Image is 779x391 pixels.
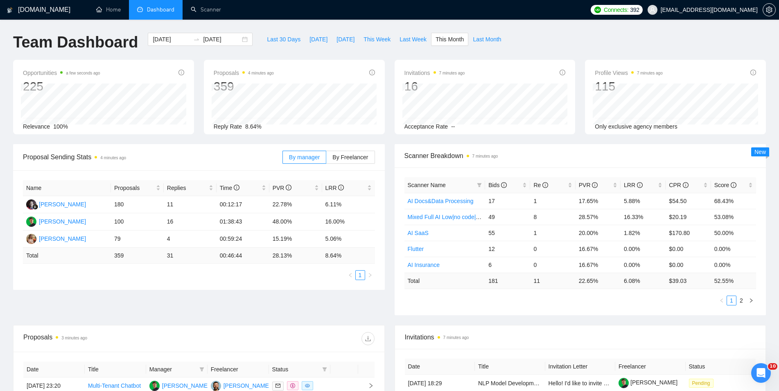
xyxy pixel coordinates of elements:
[365,270,375,280] li: Next Page
[336,35,355,44] span: [DATE]
[763,3,776,16] button: setting
[530,257,575,273] td: 0
[203,35,240,44] input: End date
[193,36,200,43] span: swap-right
[348,273,353,278] span: left
[595,79,663,94] div: 115
[214,123,242,130] span: Reply Rate
[234,185,239,190] span: info-circle
[23,362,85,377] th: Date
[269,248,322,264] td: 28.13 %
[630,5,639,14] span: 392
[23,180,111,196] th: Name
[473,35,501,44] span: Last Month
[576,225,621,241] td: 20.00%
[111,231,164,248] td: 79
[746,296,756,305] button: right
[66,71,100,75] time: a few seconds ago
[305,383,310,388] span: eye
[711,273,756,289] td: 52.55 %
[404,273,485,289] td: Total
[321,363,329,375] span: filter
[13,33,138,52] h1: Team Dashboard
[26,218,86,224] a: MB[PERSON_NAME]
[153,35,190,44] input: Start date
[39,234,86,243] div: [PERSON_NAME]
[749,298,754,303] span: right
[475,359,545,375] th: Title
[191,6,221,13] a: searchScanner
[395,33,431,46] button: Last Week
[362,335,374,342] span: download
[111,248,164,264] td: 359
[369,70,375,75] span: info-circle
[545,359,616,375] th: Invitation Letter
[361,383,374,389] span: right
[731,182,736,188] span: info-circle
[309,35,327,44] span: [DATE]
[26,199,36,210] img: SS
[146,362,208,377] th: Manager
[624,182,643,188] span: LRR
[666,209,711,225] td: $20.19
[208,362,269,377] th: Freelancer
[164,213,217,231] td: 16
[727,296,736,305] li: 1
[217,248,269,264] td: 00:46:44
[576,273,621,289] td: 22.65 %
[164,180,217,196] th: Replies
[23,79,100,94] div: 225
[149,381,160,391] img: MB
[485,257,530,273] td: 6
[164,231,217,248] td: 4
[23,123,50,130] span: Relevance
[763,7,776,13] a: setting
[595,123,677,130] span: Only exclusive agency members
[711,257,756,273] td: 0.00%
[576,193,621,209] td: 17.65%
[468,33,506,46] button: Last Month
[248,71,274,75] time: 4 minutes ago
[485,209,530,225] td: 49
[269,196,322,213] td: 22.78%
[178,70,184,75] span: info-circle
[26,235,86,242] a: AV[PERSON_NAME]
[214,68,274,78] span: Proposals
[269,231,322,248] td: 15.19%
[727,296,736,305] a: 1
[361,332,375,345] button: download
[408,246,424,252] a: Flutter
[167,183,207,192] span: Replies
[405,359,475,375] th: Date
[199,367,204,372] span: filter
[275,383,280,388] span: mail
[332,33,359,46] button: [DATE]
[666,257,711,273] td: $0.00
[245,123,262,130] span: 8.64%
[711,209,756,225] td: 53.08%
[322,213,375,231] td: 16.00%
[408,230,429,236] a: AI SaaS
[717,296,727,305] li: Previous Page
[286,185,291,190] span: info-circle
[220,185,239,191] span: Time
[737,296,746,305] a: 2
[746,296,756,305] li: Next Page
[214,79,274,94] div: 359
[364,35,391,44] span: This Week
[488,182,507,188] span: Bids
[368,273,373,278] span: right
[485,193,530,209] td: 17
[666,273,711,289] td: $ 39.03
[669,182,688,188] span: CPR
[217,231,269,248] td: 00:59:24
[39,217,86,226] div: [PERSON_NAME]
[404,151,756,161] span: Scanner Breakdown
[408,198,474,204] a: AI Docs&Data Processing
[711,225,756,241] td: 50.00%
[683,182,689,188] span: info-circle
[26,234,36,244] img: AV
[39,200,86,209] div: [PERSON_NAME]
[290,383,295,388] span: dollar
[322,196,375,213] td: 6.11%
